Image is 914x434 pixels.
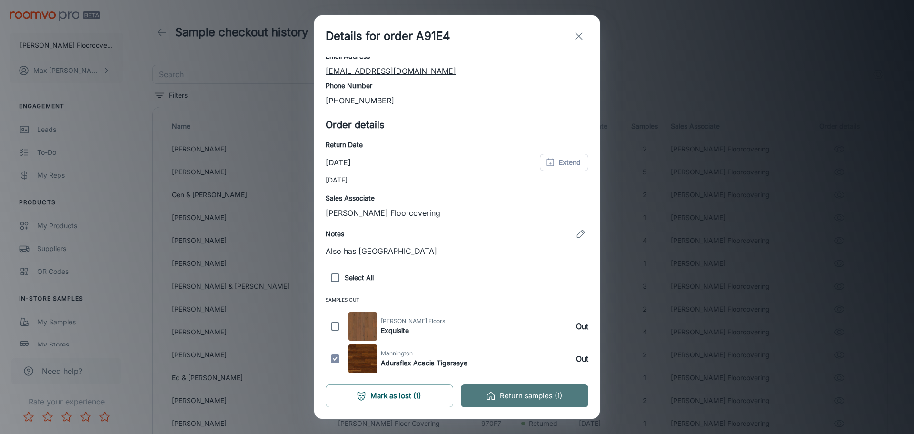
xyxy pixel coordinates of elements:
p: Also has [GEOGRAPHIC_DATA] [326,245,588,257]
a: [PHONE_NUMBER] [326,96,394,105]
h6: Out [576,353,588,364]
a: [EMAIL_ADDRESS][DOMAIN_NAME] [326,66,456,76]
h6: Select All [326,268,588,287]
h6: Exquisite [381,325,445,336]
span: Mannington [381,349,467,358]
span: Samples Out [326,295,588,308]
p: [DATE] [326,157,351,168]
button: Mark as lost (1) [326,384,453,407]
img: Exquisite [348,312,377,341]
span: [PERSON_NAME] Floors [381,317,445,325]
h6: Sales Associate [326,193,588,203]
button: Extend [540,154,588,171]
h5: Order details [326,118,588,132]
img: Aduraflex Acacia Tigerseye [348,344,377,373]
h6: Notes [326,229,344,239]
h1: Details for order A91E4 [326,28,450,45]
button: exit [569,27,588,46]
h6: Aduraflex Acacia Tigerseye [381,358,467,368]
h6: Out [576,321,588,332]
h6: Phone Number [326,81,588,91]
p: [PERSON_NAME] Floorcovering [326,207,588,219]
p: [DATE] [326,175,588,185]
h6: Return Date [326,140,588,150]
button: Return samples (1) [461,384,588,407]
